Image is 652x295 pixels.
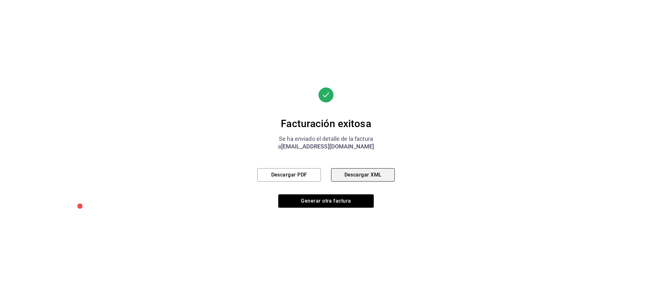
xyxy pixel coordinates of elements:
div: Se ha enviado el detalle de la factura [257,135,395,143]
button: Descargar PDF [257,168,321,182]
button: Generar otra factura [278,194,374,208]
div: a [257,143,395,150]
button: Descargar XML [331,168,395,182]
span: [EMAIL_ADDRESS][DOMAIN_NAME] [281,143,374,150]
div: Facturación exitosa [257,117,395,130]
